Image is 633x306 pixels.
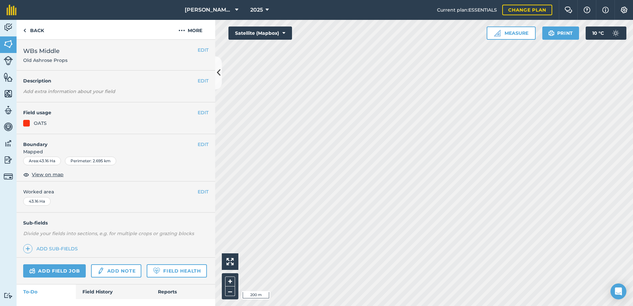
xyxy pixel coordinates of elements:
[198,46,209,54] button: EDIT
[228,26,292,40] button: Satellite (Mapbox)
[17,219,215,227] h4: Sub-fields
[250,6,263,14] span: 2025
[151,284,215,299] a: Reports
[609,26,622,40] img: svg+xml;base64,PD94bWwgdmVyc2lvbj0iMS4wIiBlbmNvZGluZz0idXRmLTgiPz4KPCEtLSBHZW5lcmF0b3I6IEFkb2JlIE...
[437,6,497,14] span: Current plan : ESSENTIALS
[4,172,13,181] img: svg+xml;base64,PD94bWwgdmVyc2lvbj0iMS4wIiBlbmNvZGluZz0idXRmLTgiPz4KPCEtLSBHZW5lcmF0b3I6IEFkb2JlIE...
[542,26,579,40] button: Print
[620,7,628,13] img: A cog icon
[25,245,30,253] img: svg+xml;base64,PHN2ZyB4bWxucz0iaHR0cDovL3d3dy53My5vcmcvMjAwMC9zdmciIHdpZHRoPSIxNCIgaGVpZ2h0PSIyNC...
[65,157,116,165] div: Perimeter : 2.695 km
[4,155,13,165] img: svg+xml;base64,PD94bWwgdmVyc2lvbj0iMS4wIiBlbmNvZGluZz0idXRmLTgiPz4KPCEtLSBHZW5lcmF0b3I6IEFkb2JlIE...
[17,148,215,155] span: Mapped
[502,5,552,15] a: Change plan
[487,26,536,40] button: Measure
[548,29,555,37] img: svg+xml;base64,PHN2ZyB4bWxucz0iaHR0cDovL3d3dy53My5vcmcvMjAwMC9zdmciIHdpZHRoPSIxOSIgaGVpZ2h0PSIyNC...
[198,109,209,116] button: EDIT
[166,20,215,39] button: More
[226,258,234,265] img: Four arrows, one pointing top left, one top right, one bottom right and the last bottom left
[23,26,26,34] img: svg+xml;base64,PHN2ZyB4bWxucz0iaHR0cDovL3d3dy53My5vcmcvMjAwMC9zdmciIHdpZHRoPSI5IiBoZWlnaHQ9IjI0Ii...
[178,26,185,34] img: svg+xml;base64,PHN2ZyB4bWxucz0iaHR0cDovL3d3dy53My5vcmcvMjAwMC9zdmciIHdpZHRoPSIyMCIgaGVpZ2h0PSIyNC...
[4,56,13,65] img: svg+xml;base64,PD94bWwgdmVyc2lvbj0iMS4wIiBlbmNvZGluZz0idXRmLTgiPz4KPCEtLSBHZW5lcmF0b3I6IEFkb2JlIE...
[23,171,64,178] button: View on map
[17,20,51,39] a: Back
[23,264,86,278] a: Add field job
[583,7,591,13] img: A question mark icon
[23,244,80,253] a: Add sub-fields
[185,6,232,14] span: [PERSON_NAME] ASAHI PADDOCKS
[23,88,115,94] em: Add extra information about your field
[147,264,207,278] a: Field Health
[23,77,209,84] h4: Description
[91,264,141,278] a: Add note
[4,138,13,148] img: svg+xml;base64,PD94bWwgdmVyc2lvbj0iMS4wIiBlbmNvZGluZz0idXRmLTgiPz4KPCEtLSBHZW5lcmF0b3I6IEFkb2JlIE...
[29,267,35,275] img: svg+xml;base64,PD94bWwgdmVyc2lvbj0iMS4wIiBlbmNvZGluZz0idXRmLTgiPz4KPCEtLSBHZW5lcmF0b3I6IEFkb2JlIE...
[17,134,198,148] h4: Boundary
[494,30,501,36] img: Ruler icon
[586,26,626,40] button: 10 °C
[198,141,209,148] button: EDIT
[4,122,13,132] img: svg+xml;base64,PD94bWwgdmVyc2lvbj0iMS4wIiBlbmNvZGluZz0idXRmLTgiPz4KPCEtLSBHZW5lcmF0b3I6IEFkb2JlIE...
[198,77,209,84] button: EDIT
[4,72,13,82] img: svg+xml;base64,PHN2ZyB4bWxucz0iaHR0cDovL3d3dy53My5vcmcvMjAwMC9zdmciIHdpZHRoPSI1NiIgaGVpZ2h0PSI2MC...
[564,7,572,13] img: Two speech bubbles overlapping with the left bubble in the forefront
[23,109,198,116] h4: Field usage
[97,267,104,275] img: svg+xml;base64,PD94bWwgdmVyc2lvbj0iMS4wIiBlbmNvZGluZz0idXRmLTgiPz4KPCEtLSBHZW5lcmF0b3I6IEFkb2JlIE...
[76,284,151,299] a: Field History
[4,39,13,49] img: svg+xml;base64,PHN2ZyB4bWxucz0iaHR0cDovL3d3dy53My5vcmcvMjAwMC9zdmciIHdpZHRoPSI1NiIgaGVpZ2h0PSI2MC...
[23,188,209,195] span: Worked area
[23,57,68,64] span: Old Ashrose Props
[23,230,194,236] em: Divide your fields into sections, e.g. for multiple crops or grazing blocks
[4,292,13,299] img: svg+xml;base64,PD94bWwgdmVyc2lvbj0iMS4wIiBlbmNvZGluZz0idXRmLTgiPz4KPCEtLSBHZW5lcmF0b3I6IEFkb2JlIE...
[17,284,76,299] a: To-Do
[4,105,13,115] img: svg+xml;base64,PD94bWwgdmVyc2lvbj0iMS4wIiBlbmNvZGluZz0idXRmLTgiPz4KPCEtLSBHZW5lcmF0b3I6IEFkb2JlIE...
[610,283,626,299] div: Open Intercom Messenger
[23,46,68,56] span: WBs Middle
[225,286,235,296] button: –
[225,277,235,286] button: +
[32,171,64,178] span: View on map
[23,157,61,165] div: Area : 43.16 Ha
[34,120,47,127] div: OATS
[23,197,51,206] div: 43.16 Ha
[23,171,29,178] img: svg+xml;base64,PHN2ZyB4bWxucz0iaHR0cDovL3d3dy53My5vcmcvMjAwMC9zdmciIHdpZHRoPSIxOCIgaGVpZ2h0PSIyNC...
[592,26,604,40] span: 10 ° C
[4,89,13,99] img: svg+xml;base64,PHN2ZyB4bWxucz0iaHR0cDovL3d3dy53My5vcmcvMjAwMC9zdmciIHdpZHRoPSI1NiIgaGVpZ2h0PSI2MC...
[7,5,17,15] img: fieldmargin Logo
[198,188,209,195] button: EDIT
[602,6,609,14] img: svg+xml;base64,PHN2ZyB4bWxucz0iaHR0cDovL3d3dy53My5vcmcvMjAwMC9zdmciIHdpZHRoPSIxNyIgaGVpZ2h0PSIxNy...
[4,23,13,32] img: svg+xml;base64,PD94bWwgdmVyc2lvbj0iMS4wIiBlbmNvZGluZz0idXRmLTgiPz4KPCEtLSBHZW5lcmF0b3I6IEFkb2JlIE...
